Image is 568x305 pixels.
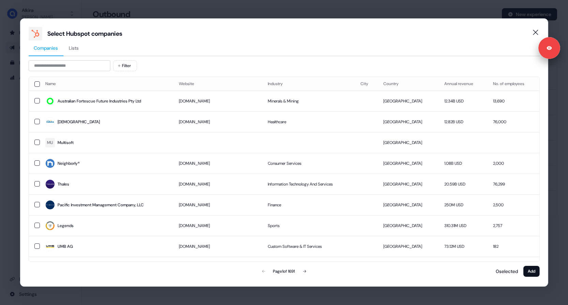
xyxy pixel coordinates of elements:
[173,257,262,277] td: [DOMAIN_NAME][PERSON_NAME]
[273,268,295,275] div: Page 1 of 1691
[378,77,439,91] th: Country
[173,236,262,257] td: [DOMAIN_NAME]
[34,45,58,51] span: Companies
[378,257,439,277] td: [GEOGRAPHIC_DATA]
[523,266,540,277] button: Add
[488,174,539,194] td: 76,299
[529,26,542,39] button: Close
[488,77,539,91] th: No. of employees
[262,91,355,111] td: Minerals & Mining
[439,215,488,236] td: 310.31M USD
[57,202,143,208] div: Pacific Investment Management Company, LLC
[488,194,539,215] td: 2,500
[47,30,122,38] div: Select Hubspot companies
[57,160,79,167] div: Neighborly®
[378,111,439,132] td: [GEOGRAPHIC_DATA]
[173,91,262,111] td: [DOMAIN_NAME]
[57,139,73,146] div: Multisoft
[173,77,262,91] th: Website
[378,153,439,174] td: [GEOGRAPHIC_DATA]
[378,194,439,215] td: [GEOGRAPHIC_DATA]
[262,236,355,257] td: Custom Software & IT Services
[57,118,99,125] div: [DEMOGRAPHIC_DATA]
[57,98,141,105] div: Australian Fortescue Future Industries Pty Ltd
[439,77,488,91] th: Annual revenue
[439,236,488,257] td: 73.12M USD
[488,236,539,257] td: 182
[439,111,488,132] td: 12.82B USD
[262,194,355,215] td: Finance
[439,174,488,194] td: 20.59B USD
[173,215,262,236] td: [DOMAIN_NAME]
[262,257,355,277] td: Chemicals
[488,153,539,174] td: 2,000
[173,153,262,174] td: [DOMAIN_NAME]
[439,153,488,174] td: 1.08B USD
[40,77,173,91] th: Name
[57,243,73,250] div: UMB AG
[262,77,355,91] th: Industry
[57,181,69,188] div: Thales
[439,257,488,277] td: 1.1B USD
[262,153,355,174] td: Consumer Services
[378,132,439,153] td: [GEOGRAPHIC_DATA]
[173,111,262,132] td: [DOMAIN_NAME]
[493,268,518,275] p: 0 selected
[488,111,539,132] td: 76,000
[439,91,488,111] td: 12.34B USD
[113,60,137,71] button: Filter
[488,215,539,236] td: 2,757
[488,91,539,111] td: 13,690
[57,222,73,229] div: Legends
[355,77,378,91] th: City
[173,174,262,194] td: [DOMAIN_NAME]
[262,174,355,194] td: Information Technology And Services
[262,215,355,236] td: Sports
[378,236,439,257] td: [GEOGRAPHIC_DATA]
[378,215,439,236] td: [GEOGRAPHIC_DATA]
[47,139,53,146] div: MU
[488,257,539,277] td: 1,180
[439,194,488,215] td: 250M USD
[262,111,355,132] td: Healthcare
[69,45,79,51] span: Lists
[378,91,439,111] td: [GEOGRAPHIC_DATA]
[378,174,439,194] td: [GEOGRAPHIC_DATA]
[173,194,262,215] td: [DOMAIN_NAME]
